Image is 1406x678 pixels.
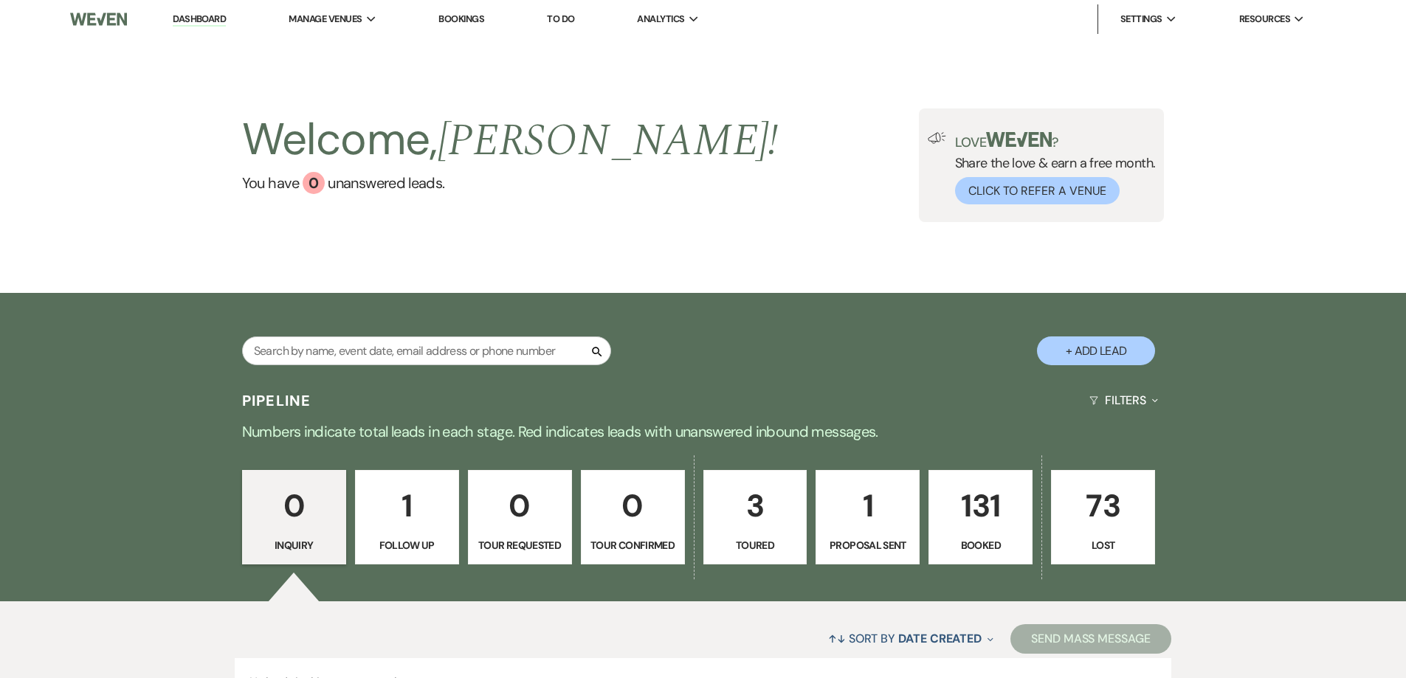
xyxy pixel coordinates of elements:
button: Sort By Date Created [822,619,999,658]
a: You have 0 unanswered leads. [242,172,779,194]
div: 0 [303,172,325,194]
p: Follow Up [365,537,449,553]
p: Inquiry [252,537,337,553]
p: 1 [365,481,449,530]
span: Resources [1239,12,1290,27]
h3: Pipeline [242,390,311,411]
p: Tour Confirmed [590,537,675,553]
img: loud-speaker-illustration.svg [928,132,946,144]
button: Filters [1083,381,1164,420]
a: 1Follow Up [355,470,459,564]
div: Share the love & earn a free month. [946,132,1156,204]
a: 0Tour Confirmed [581,470,685,564]
a: 3Toured [703,470,807,564]
a: 1Proposal Sent [816,470,920,564]
p: Toured [713,537,798,553]
p: Numbers indicate total leads in each stage. Red indicates leads with unanswered inbound messages. [172,420,1235,443]
img: Weven Logo [70,4,126,35]
button: + Add Lead [1037,336,1155,365]
a: To Do [547,13,574,25]
p: Proposal Sent [825,537,910,553]
a: Bookings [438,13,484,25]
input: Search by name, event date, email address or phone number [242,336,611,365]
img: weven-logo-green.svg [986,132,1052,147]
p: 131 [938,481,1023,530]
p: Lost [1061,537,1145,553]
a: 73Lost [1051,470,1155,564]
p: 0 [590,481,675,530]
span: ↑↓ [828,631,846,646]
p: Love ? [955,132,1156,149]
span: Settings [1120,12,1162,27]
p: 1 [825,481,910,530]
a: 0Inquiry [242,470,346,564]
p: Tour Requested [478,537,562,553]
p: 0 [478,481,562,530]
p: Booked [938,537,1023,553]
a: 0Tour Requested [468,470,572,564]
h2: Welcome, [242,108,779,172]
span: Manage Venues [289,12,362,27]
button: Send Mass Message [1010,624,1171,654]
span: [PERSON_NAME] ! [438,107,779,175]
span: Analytics [637,12,684,27]
span: Date Created [898,631,982,646]
p: 73 [1061,481,1145,530]
a: Dashboard [173,13,226,27]
a: 131Booked [928,470,1033,564]
button: Click to Refer a Venue [955,177,1120,204]
p: 3 [713,481,798,530]
p: 0 [252,481,337,530]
